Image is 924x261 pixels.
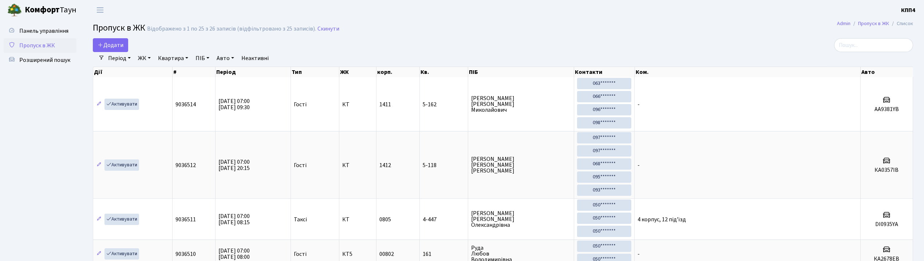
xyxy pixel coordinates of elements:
[155,52,191,64] a: Квартира
[4,53,76,67] a: Розширений пошук
[471,95,571,113] span: [PERSON_NAME] [PERSON_NAME] Миколайович
[19,27,68,35] span: Панель управління
[104,99,139,110] a: Активувати
[218,247,250,261] span: [DATE] 07:00 [DATE] 08:00
[291,67,339,77] th: Тип
[342,102,373,107] span: КТ
[423,162,465,168] span: 5-118
[423,217,465,222] span: 4-447
[471,156,571,174] span: [PERSON_NAME] [PERSON_NAME] [PERSON_NAME]
[104,159,139,171] a: Активувати
[826,16,924,31] nav: breadcrumb
[218,158,250,172] span: [DATE] 07:00 [DATE] 20:15
[423,251,465,257] span: 161
[91,4,109,16] button: Переключити навігацію
[858,20,889,27] a: Пропуск в ЖК
[147,25,316,32] div: Відображено з 1 по 25 з 26 записів (відфільтровано з 25 записів).
[468,67,574,77] th: ПІБ
[635,67,861,77] th: Ком.
[98,41,123,49] span: Додати
[93,67,173,77] th: Дії
[104,248,139,260] a: Активувати
[342,251,373,257] span: КТ5
[342,162,373,168] span: КТ
[420,67,468,77] th: Кв.
[379,161,391,169] span: 1412
[173,67,216,77] th: #
[294,217,307,222] span: Таксі
[175,250,196,258] span: 9036510
[93,38,128,52] a: Додати
[4,24,76,38] a: Панель управління
[25,4,60,16] b: Комфорт
[342,217,373,222] span: КТ
[637,215,686,224] span: 4 корпус, 12 під'їзд
[19,56,70,64] span: Розширений пошук
[901,6,915,14] b: КПП4
[294,162,307,168] span: Гості
[175,161,196,169] span: 9036512
[216,67,291,77] th: Період
[637,100,640,108] span: -
[864,167,910,174] h5: КА0357ІВ
[7,3,22,17] img: logo.png
[294,251,307,257] span: Гості
[837,20,850,27] a: Admin
[834,38,913,52] input: Пошук...
[864,221,910,228] h5: DI0935YA
[423,102,465,107] span: 5-162
[105,52,134,64] a: Період
[218,97,250,111] span: [DATE] 07:00 [DATE] 09:30
[93,21,145,34] span: Пропуск в ЖК
[379,215,391,224] span: 0805
[175,215,196,224] span: 9036511
[214,52,237,64] a: Авто
[218,212,250,226] span: [DATE] 07:00 [DATE] 08:15
[135,52,154,64] a: ЖК
[864,106,910,113] h5: АА9381YB
[379,100,391,108] span: 1411
[104,214,139,225] a: Активувати
[471,210,571,228] span: [PERSON_NAME] [PERSON_NAME] Олександрівна
[4,38,76,53] a: Пропуск в ЖК
[861,67,913,77] th: Авто
[637,161,640,169] span: -
[193,52,212,64] a: ПІБ
[19,41,55,50] span: Пропуск в ЖК
[379,250,394,258] span: 00802
[889,20,913,28] li: Список
[637,250,640,258] span: -
[294,102,307,107] span: Гості
[376,67,420,77] th: корп.
[901,6,915,15] a: КПП4
[574,67,635,77] th: Контакти
[238,52,272,64] a: Неактивні
[339,67,376,77] th: ЖК
[317,25,339,32] a: Скинути
[175,100,196,108] span: 9036514
[25,4,76,16] span: Таун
